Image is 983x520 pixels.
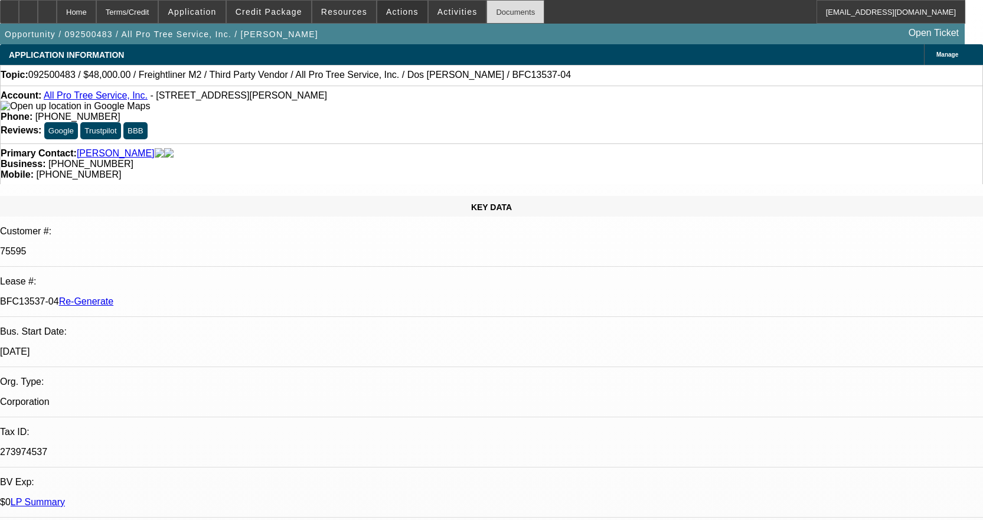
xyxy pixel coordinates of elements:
[168,7,216,17] span: Application
[28,70,571,80] span: 092500483 / $48,000.00 / Freightliner M2 / Third Party Vendor / All Pro Tree Service, Inc. / Dos ...
[471,202,512,212] span: KEY DATA
[429,1,486,23] button: Activities
[321,7,367,17] span: Resources
[5,30,318,39] span: Opportunity / 092500483 / All Pro Tree Service, Inc. / [PERSON_NAME]
[312,1,376,23] button: Resources
[1,70,28,80] strong: Topic:
[80,122,120,139] button: Trustpilot
[227,1,311,23] button: Credit Package
[1,101,150,112] img: Open up location in Google Maps
[36,169,121,179] span: [PHONE_NUMBER]
[44,90,148,100] a: All Pro Tree Service, Inc.
[123,122,148,139] button: BBB
[150,90,327,100] span: - [STREET_ADDRESS][PERSON_NAME]
[1,125,41,135] strong: Reviews:
[9,50,124,60] span: APPLICATION INFORMATION
[155,148,164,159] img: facebook-icon.png
[386,7,419,17] span: Actions
[904,23,964,43] a: Open Ticket
[936,51,958,58] span: Manage
[1,112,32,122] strong: Phone:
[377,1,427,23] button: Actions
[236,7,302,17] span: Credit Package
[35,112,120,122] span: [PHONE_NUMBER]
[44,122,78,139] button: Google
[11,497,65,507] a: LP Summary
[1,90,41,100] strong: Account:
[48,159,133,169] span: [PHONE_NUMBER]
[1,101,150,111] a: View Google Maps
[437,7,478,17] span: Activities
[59,296,114,306] a: Re-Generate
[1,169,34,179] strong: Mobile:
[159,1,225,23] button: Application
[164,148,174,159] img: linkedin-icon.png
[1,159,45,169] strong: Business:
[1,148,77,159] strong: Primary Contact:
[77,148,155,159] a: [PERSON_NAME]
